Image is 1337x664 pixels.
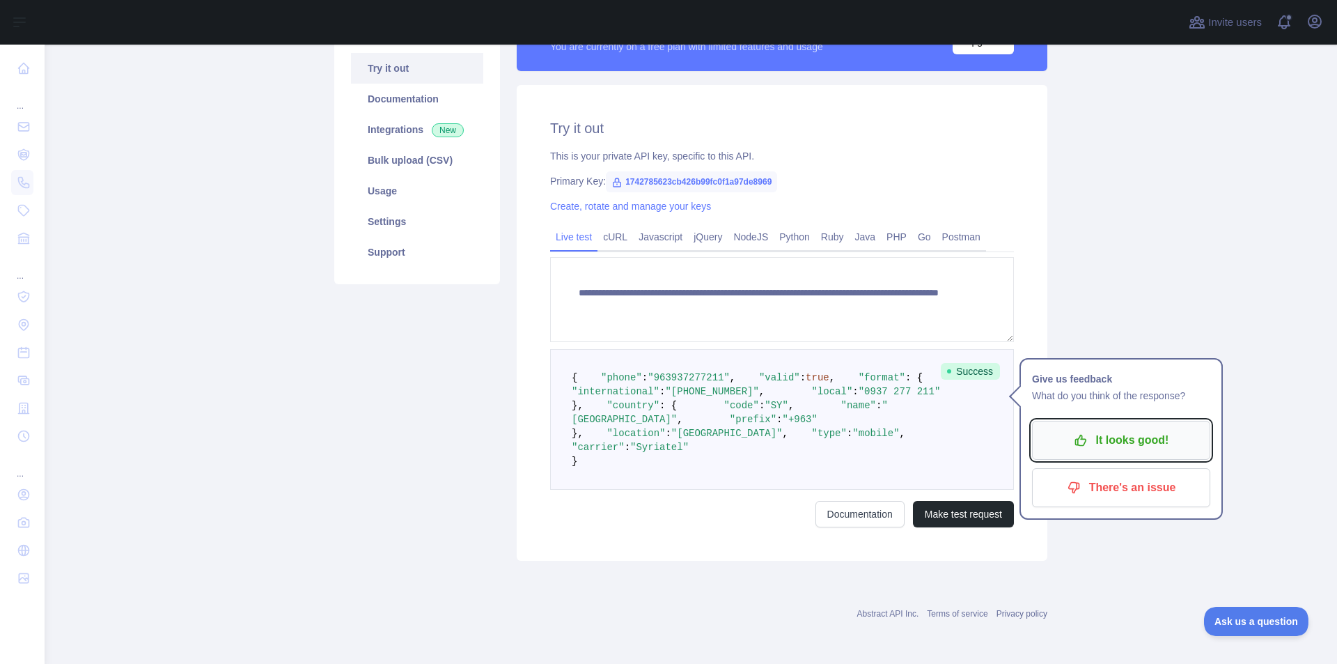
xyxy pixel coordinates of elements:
p: It looks good! [1042,428,1200,452]
span: Success [941,363,1000,380]
span: : [876,400,882,411]
a: Abstract API Inc. [857,609,919,619]
span: { [572,372,577,383]
a: Javascript [633,226,688,248]
a: Terms of service [927,609,987,619]
span: "format" [859,372,905,383]
a: Ruby [815,226,850,248]
a: Usage [351,176,483,206]
span: : [800,372,806,383]
div: ... [11,254,33,281]
span: "local" [811,386,852,397]
span: , [730,372,735,383]
span: }, [572,400,584,411]
span: "SY" [765,400,788,411]
span: : [642,372,648,383]
a: Integrations New [351,114,483,145]
span: , [829,372,835,383]
span: New [432,123,464,137]
span: : [659,386,665,397]
span: : { [659,400,677,411]
span: "mobile" [852,428,899,439]
span: , [900,428,905,439]
p: What do you think of the response? [1032,387,1210,404]
div: ... [11,451,33,479]
iframe: Toggle Customer Support [1204,607,1309,636]
span: : [776,414,782,425]
span: , [788,400,794,411]
h2: Try it out [550,118,1014,138]
span: "963937277211" [648,372,730,383]
a: NodeJS [728,226,774,248]
span: 1742785623cb426b99fc0f1a97de8969 [606,171,777,192]
span: Invite users [1208,15,1262,31]
span: : [852,386,858,397]
span: "code" [724,400,758,411]
a: jQuery [688,226,728,248]
a: cURL [597,226,633,248]
span: "location" [607,428,665,439]
div: ... [11,84,33,111]
h1: Give us feedback [1032,371,1210,387]
span: : [665,428,671,439]
span: "Syriatel" [630,442,689,453]
a: Documentation [815,501,905,527]
div: You are currently on a free plan with limited features and usage [550,40,823,54]
span: "type" [812,428,847,439]
span: "0937 277 211" [859,386,941,397]
span: "prefix" [730,414,776,425]
span: : [759,400,765,411]
span: "+963" [782,414,817,425]
span: "valid" [759,372,800,383]
a: Postman [937,226,986,248]
a: Settings [351,206,483,237]
span: "international" [572,386,659,397]
p: There's an issue [1042,476,1200,500]
a: Try it out [351,53,483,84]
button: Invite users [1186,11,1265,33]
span: "carrier" [572,442,625,453]
span: , [759,386,765,397]
a: Support [351,237,483,268]
span: , [782,428,788,439]
span: } [572,456,577,467]
span: "country" [607,400,659,411]
span: "name" [841,400,876,411]
a: PHP [881,226,912,248]
span: : [847,428,852,439]
a: Java [850,226,882,248]
div: This is your private API key, specific to this API. [550,149,1014,163]
button: There's an issue [1032,468,1210,507]
span: , [677,414,682,425]
span: }, [572,428,584,439]
span: : { [905,372,923,383]
span: "[PHONE_NUMBER]" [665,386,758,397]
button: It looks good! [1032,421,1210,460]
div: Primary Key: [550,174,1014,188]
button: Make test request [913,501,1014,527]
a: Go [912,226,937,248]
span: "[GEOGRAPHIC_DATA]" [671,428,783,439]
a: Python [774,226,815,248]
a: Bulk upload (CSV) [351,145,483,176]
span: : [625,442,630,453]
a: Create, rotate and manage your keys [550,201,711,212]
a: Live test [550,226,597,248]
span: true [806,372,829,383]
span: "phone" [601,372,642,383]
a: Privacy policy [996,609,1047,619]
a: Documentation [351,84,483,114]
